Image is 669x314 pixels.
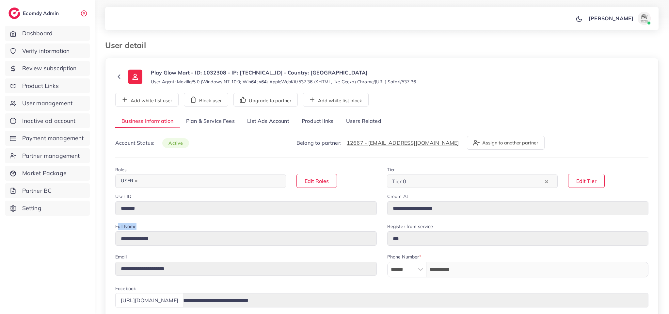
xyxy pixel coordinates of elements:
[585,12,653,25] a: [PERSON_NAME]avatar
[387,166,395,173] label: Tier
[115,193,131,200] label: User ID
[22,47,70,55] span: Verify information
[162,138,189,148] span: active
[22,169,67,177] span: Market Package
[387,193,408,200] label: Create At
[5,201,90,216] a: Setting
[5,61,90,76] a: Review subscription
[22,187,52,195] span: Partner BC
[115,139,189,147] p: Account Status:
[22,99,72,107] span: User management
[241,114,295,128] a: List Ads Account
[296,174,337,188] button: Edit Roles
[638,12,651,25] img: avatar
[115,166,127,173] label: Roles
[22,204,41,212] span: Setting
[8,8,20,19] img: logo
[5,183,90,198] a: Partner BC
[390,176,407,186] span: Tier 0
[115,223,136,230] label: Full Name
[22,134,84,142] span: Payment management
[568,174,605,188] button: Edit Tier
[115,93,179,107] button: Add white list user
[22,64,77,73] span: Review subscription
[5,78,90,93] a: Product Links
[105,41,151,50] h3: User detail
[387,223,433,230] label: Register from service
[184,93,228,107] button: Block user
[141,176,278,186] input: Search for option
[115,254,127,260] label: Email
[115,114,180,128] a: Business Information
[303,93,369,107] button: Add white list block
[387,174,558,188] div: Search for option
[135,179,138,183] button: Deselect USER
[115,174,286,188] div: Search for option
[295,114,340,128] a: Product links
[5,131,90,146] a: Payment management
[22,117,76,125] span: Inactive ad account
[5,113,90,128] a: Inactive ad account
[115,285,136,292] label: Facebook
[408,176,543,186] input: Search for option
[233,93,298,107] button: Upgrade to partner
[115,293,183,307] div: [URL][DOMAIN_NAME]
[128,70,142,84] img: ic-user-info.36bf1079.svg
[347,140,459,146] a: 12667 - [EMAIL_ADDRESS][DOMAIN_NAME]
[5,43,90,58] a: Verify information
[589,14,633,22] p: [PERSON_NAME]
[340,114,387,128] a: Users Related
[5,148,90,163] a: Partner management
[5,96,90,111] a: User management
[22,82,59,90] span: Product Links
[5,26,90,41] a: Dashboard
[467,136,545,150] button: Assign to another partner
[8,8,60,19] a: logoEcomdy Admin
[151,69,416,76] p: Play Glow Mart - ID: 1032308 - IP: [TECHNICAL_ID] - Country: [GEOGRAPHIC_DATA]
[180,114,241,128] a: Plan & Service Fees
[151,78,416,85] small: User Agent: Mozilla/5.0 (Windows NT 10.0; Win64; x64) AppleWebKit/537.36 (KHTML, like Gecko) Chro...
[545,177,548,185] button: Clear Selected
[23,10,60,16] h2: Ecomdy Admin
[5,166,90,181] a: Market Package
[22,29,53,38] span: Dashboard
[118,176,141,186] span: USER
[296,139,459,147] p: Belong to partner:
[387,254,422,260] label: Phone Number
[22,152,80,160] span: Partner management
